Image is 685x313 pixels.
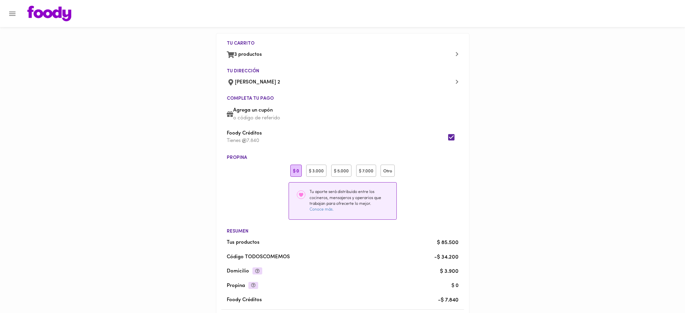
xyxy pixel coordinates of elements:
[227,138,259,143] span: Tienes 7.840
[234,51,459,59] span: 3 productos
[227,254,459,261] span: Código TODOSCOMEMOS
[356,165,376,177] div: $ 7.000
[306,165,326,177] div: $ 3.000
[221,41,464,46] li: Tu carrito
[235,79,458,87] span: [PERSON_NAME] 2
[381,165,395,177] div: Otro
[221,155,464,160] li: Propina
[233,115,458,122] p: o código de referido
[227,269,262,274] span: Domicilio
[221,96,464,101] li: Completa tu pago
[233,107,458,115] span: Agrega un cupón
[242,138,247,143] img: foody-creditos-black.png
[440,269,459,274] span: $ 3.900
[227,239,459,247] span: Tus productos
[296,189,307,200] img: heart-circle-outline.svg
[310,208,334,212] a: Conoce más.
[221,229,464,234] li: Resumen
[437,240,459,245] span: $ 85.500
[434,254,459,260] span: - $ 34.200
[4,5,21,22] button: Menu
[221,69,464,74] li: Tu dirección
[290,165,302,177] div: $ 0
[331,165,351,177] div: $ 5.000
[646,274,678,306] iframe: Messagebird Livechat Widget
[227,283,258,288] span: Propina
[438,297,459,303] span: - $ 7.840
[27,6,71,21] img: logo.png
[227,296,459,304] span: Foody Créditos
[227,130,459,138] span: Foody Créditos
[310,189,389,213] div: Tu aporte será distribuido entre los cocineros, mensajeros y operarios que trabajan para ofrecert...
[451,282,459,289] div: $ 0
